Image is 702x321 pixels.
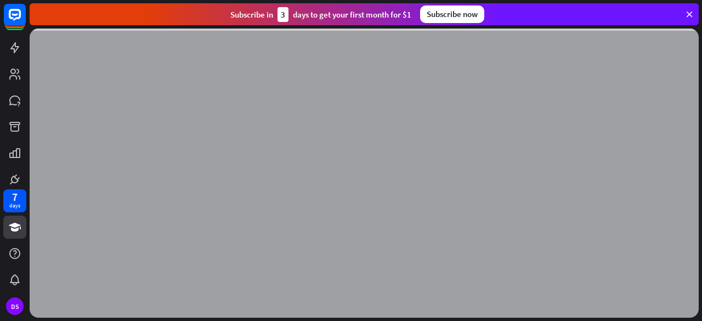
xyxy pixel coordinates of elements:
div: DS [6,297,24,315]
div: Subscribe in days to get your first month for $1 [230,7,411,22]
div: days [9,202,20,210]
div: 7 [12,192,18,202]
div: Subscribe now [420,5,484,23]
a: 7 days [3,189,26,212]
div: 3 [278,7,288,22]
